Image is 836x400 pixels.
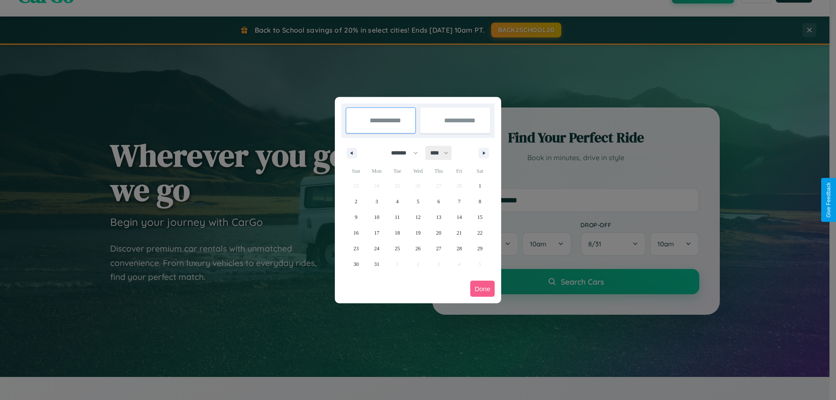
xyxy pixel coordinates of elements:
[470,194,490,209] button: 8
[355,209,357,225] span: 9
[387,225,408,241] button: 18
[477,209,482,225] span: 15
[375,194,378,209] span: 3
[457,209,462,225] span: 14
[366,256,387,272] button: 31
[387,194,408,209] button: 4
[470,241,490,256] button: 29
[354,225,359,241] span: 16
[470,225,490,241] button: 22
[374,225,379,241] span: 17
[374,241,379,256] span: 24
[346,164,366,178] span: Sun
[449,209,469,225] button: 14
[428,241,449,256] button: 27
[477,241,482,256] span: 29
[396,194,399,209] span: 4
[428,194,449,209] button: 6
[437,194,440,209] span: 6
[346,241,366,256] button: 23
[366,241,387,256] button: 24
[387,241,408,256] button: 25
[457,225,462,241] span: 21
[355,194,357,209] span: 2
[415,209,421,225] span: 12
[374,209,379,225] span: 10
[470,209,490,225] button: 15
[366,194,387,209] button: 3
[366,164,387,178] span: Mon
[374,256,379,272] span: 31
[428,209,449,225] button: 13
[346,225,366,241] button: 16
[436,209,441,225] span: 13
[449,164,469,178] span: Fri
[366,209,387,225] button: 10
[415,241,421,256] span: 26
[479,194,481,209] span: 8
[479,178,481,194] span: 1
[408,225,428,241] button: 19
[415,225,421,241] span: 19
[408,194,428,209] button: 5
[826,182,832,218] div: Give Feedback
[387,209,408,225] button: 11
[354,256,359,272] span: 30
[470,178,490,194] button: 1
[408,164,428,178] span: Wed
[458,194,461,209] span: 7
[354,241,359,256] span: 23
[457,241,462,256] span: 28
[395,209,400,225] span: 11
[428,225,449,241] button: 20
[436,241,441,256] span: 27
[470,281,495,297] button: Done
[470,164,490,178] span: Sat
[346,209,366,225] button: 9
[428,164,449,178] span: Thu
[408,209,428,225] button: 12
[366,225,387,241] button: 17
[395,225,400,241] span: 18
[417,194,419,209] span: 5
[408,241,428,256] button: 26
[449,194,469,209] button: 7
[346,194,366,209] button: 2
[449,241,469,256] button: 28
[387,164,408,178] span: Tue
[477,225,482,241] span: 22
[436,225,441,241] span: 20
[395,241,400,256] span: 25
[449,225,469,241] button: 21
[346,256,366,272] button: 30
